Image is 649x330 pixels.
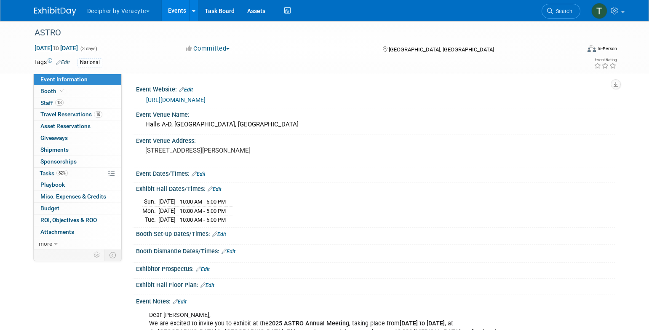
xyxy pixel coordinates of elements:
[136,228,615,239] div: Booth Set-up Dates/Times:
[212,231,226,237] a: Edit
[136,245,615,256] div: Booth Dismantle Dates/Times:
[55,99,64,106] span: 18
[136,182,615,193] div: Exhibit Hall Dates/Times:
[180,199,226,205] span: 10:00 AM - 5:00 PM
[34,58,70,67] td: Tags
[180,217,226,223] span: 10:00 AM - 5:00 PM
[146,97,206,103] a: [URL][DOMAIN_NAME]
[196,266,210,272] a: Edit
[136,295,615,306] div: Event Notes:
[34,226,121,238] a: Attachments
[136,279,615,290] div: Exhibit Hall Floor Plan:
[180,208,226,214] span: 10:00 AM - 5:00 PM
[80,46,97,51] span: (3 days)
[183,44,233,53] button: Committed
[40,217,97,223] span: ROI, Objectives & ROO
[40,76,88,83] span: Event Information
[179,87,193,93] a: Edit
[34,156,121,167] a: Sponsorships
[145,147,326,154] pre: [STREET_ADDRESS][PERSON_NAME]
[32,25,568,40] div: ASTRO
[591,3,607,19] img: Tony Alvarado
[39,240,52,247] span: more
[34,132,121,144] a: Giveaways
[34,7,76,16] img: ExhibitDay
[40,228,74,235] span: Attachments
[200,282,214,288] a: Edit
[56,170,68,176] span: 82%
[56,59,70,65] a: Edit
[34,203,121,214] a: Budget
[40,158,77,165] span: Sponsorships
[90,250,104,260] td: Personalize Event Tab Strip
[34,44,78,52] span: [DATE] [DATE]
[52,45,60,51] span: to
[389,46,494,53] span: [GEOGRAPHIC_DATA], [GEOGRAPHIC_DATA]
[136,83,615,94] div: Event Website:
[34,144,121,156] a: Shipments
[594,58,617,62] div: Event Rating
[34,238,121,250] a: more
[269,320,349,327] b: 2025 ASTRO Annual Meeting
[40,170,68,177] span: Tasks
[40,205,59,212] span: Budget
[542,4,580,19] a: Search
[136,108,615,119] div: Event Venue Name:
[158,206,176,215] td: [DATE]
[136,263,615,274] div: Exhibitor Prospectus:
[40,111,102,118] span: Travel Reservations
[192,171,206,177] a: Edit
[34,168,121,179] a: Tasks82%
[158,215,176,224] td: [DATE]
[34,109,121,120] a: Travel Reservations18
[34,179,121,190] a: Playbook
[597,46,617,52] div: In-Person
[40,193,106,200] span: Misc. Expenses & Credits
[142,197,158,206] td: Sun.
[400,320,445,327] b: [DATE] to [DATE]
[34,97,121,109] a: Staff18
[34,74,121,85] a: Event Information
[104,250,121,260] td: Toggle Event Tabs
[173,299,187,305] a: Edit
[40,146,69,153] span: Shipments
[158,197,176,206] td: [DATE]
[40,88,66,94] span: Booth
[553,8,572,14] span: Search
[34,86,121,97] a: Booth
[208,186,222,192] a: Edit
[136,134,615,145] div: Event Venue Address:
[222,249,235,255] a: Edit
[531,44,617,56] div: Event Format
[136,167,615,178] div: Event Dates/Times:
[40,123,91,129] span: Asset Reservations
[94,111,102,118] span: 18
[142,118,609,131] div: Halls A-D, [GEOGRAPHIC_DATA], [GEOGRAPHIC_DATA]
[40,134,68,141] span: Giveaways
[588,45,596,52] img: Format-Inperson.png
[142,206,158,215] td: Mon.
[34,215,121,226] a: ROI, Objectives & ROO
[77,58,102,67] div: National
[34,121,121,132] a: Asset Reservations
[40,99,64,106] span: Staff
[142,215,158,224] td: Tue.
[34,191,121,202] a: Misc. Expenses & Credits
[60,89,64,93] i: Booth reservation complete
[40,181,65,188] span: Playbook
